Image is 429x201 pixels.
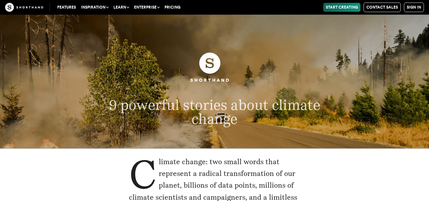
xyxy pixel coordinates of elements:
a: Start Creating [323,3,360,12]
span: 9 powerful stories about climate change [109,96,320,127]
a: Contact Sales [364,3,401,12]
button: Learn [111,3,131,12]
img: The Craft [5,3,43,12]
a: Sign in [404,3,424,12]
button: Inspiration [78,3,111,12]
a: Pricing [162,3,183,12]
a: Features [55,3,78,12]
button: Enterprise [131,3,162,12]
